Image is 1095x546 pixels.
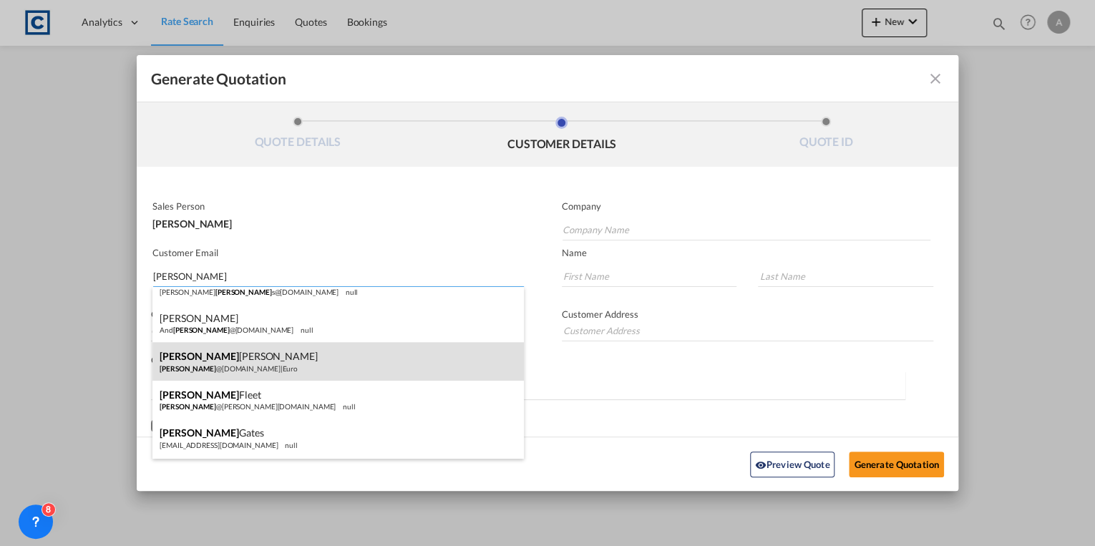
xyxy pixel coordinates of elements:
[151,371,905,399] md-chips-wrap: Chips container. Enter the text area, then type text, and press enter to add a chip.
[165,117,429,155] li: QUOTE DETAILS
[563,219,930,240] input: Company Name
[151,354,905,366] p: CC Emails
[758,265,933,287] input: Last Name
[562,308,638,320] span: Customer Address
[562,247,958,258] p: Name
[429,117,693,155] li: CUSTOMER DETAILS
[152,247,524,258] p: Customer Email
[849,452,943,477] button: Generate Quotation
[562,200,930,212] p: Company
[562,320,933,341] input: Customer Address
[152,212,520,229] div: [PERSON_NAME]
[755,459,766,471] md-icon: icon-eye
[694,117,958,155] li: QUOTE ID
[152,200,520,212] p: Sales Person
[137,55,958,491] md-dialog: Generate QuotationQUOTE ...
[562,265,736,287] input: First Name
[750,452,835,477] button: icon-eyePreview Quote
[153,265,524,287] input: Search by Customer Name/Email Id/Company
[151,308,521,320] p: Contact
[151,419,321,433] md-checkbox: Checkbox No Ink
[927,70,944,87] md-icon: icon-close fg-AAA8AD cursor m-0
[151,69,286,88] span: Generate Quotation
[151,320,521,341] input: Contact Number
